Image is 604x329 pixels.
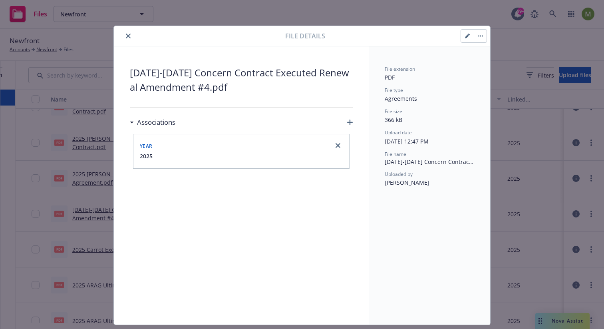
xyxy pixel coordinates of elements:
span: PDF [385,74,395,81]
span: File type [385,87,403,94]
span: [PERSON_NAME] [385,179,429,186]
button: 2025 [140,152,153,160]
span: Uploaded by [385,171,413,177]
span: File size [385,108,402,115]
span: Upload date [385,129,412,136]
span: [DATE] 12:47 PM [385,138,429,145]
span: File details [285,31,325,41]
button: close [123,31,133,41]
span: Year [140,143,152,150]
span: [DATE]-[DATE] Concern Contract Executed Renewal Amendment #4.pdf [385,158,474,166]
div: Associations [130,117,175,128]
span: File extension [385,66,415,72]
h3: Associations [137,117,175,128]
span: File name [385,151,406,158]
span: 366 kB [385,116,402,124]
a: close [333,141,343,150]
span: [DATE]-[DATE] Concern Contract Executed Renewal Amendment #4.pdf [130,66,353,94]
span: Agreements [385,95,417,102]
